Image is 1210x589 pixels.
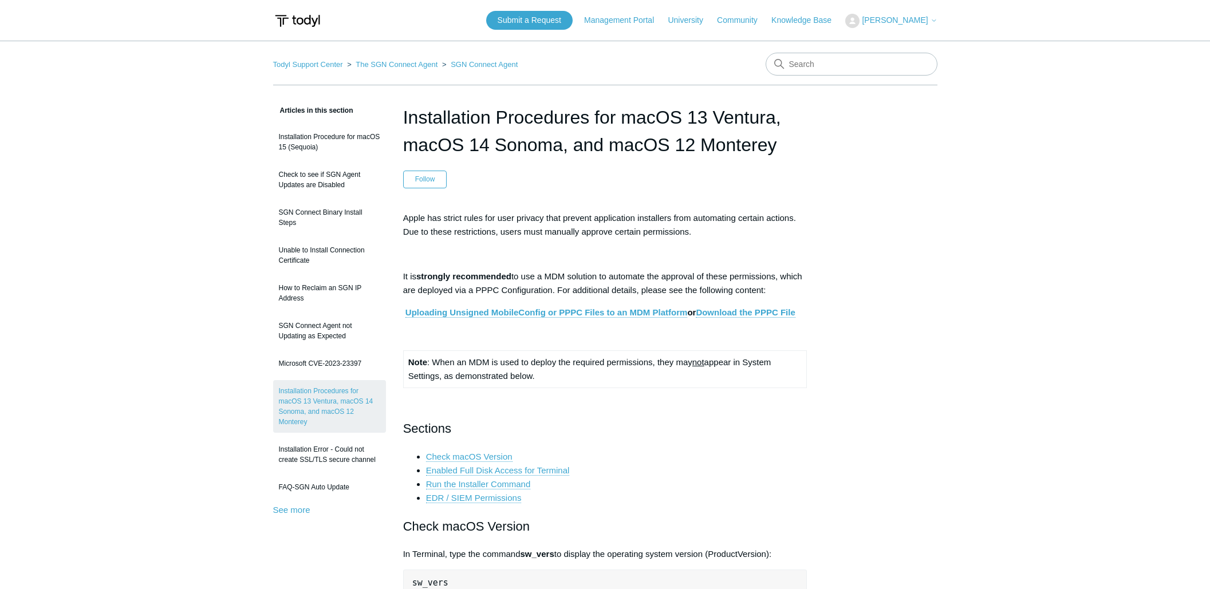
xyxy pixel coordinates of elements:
li: The SGN Connect Agent [345,60,440,69]
a: Knowledge Base [771,14,843,26]
a: SGN Connect Binary Install Steps [273,201,386,234]
a: Unable to Install Connection Certificate [273,239,386,271]
input: Search [766,53,937,76]
span: [PERSON_NAME] [862,15,928,25]
a: Installation Error - Could not create SSL/TLS secure channel [273,438,386,471]
a: The SGN Connect Agent [356,60,438,69]
h1: Installation Procedures for macOS 13 Ventura, macOS 14 Sonoma, and macOS 12 Monterey [403,104,807,159]
a: Installation Procedure for macOS 15 (Sequoia) [273,126,386,158]
p: In Terminal, type the command to display the operating system version (ProductVersion): [403,547,807,561]
a: See more [273,505,310,515]
h2: Check macOS Version [403,516,807,536]
p: It is to use a MDM solution to automate the approval of these permissions, which are deployed via... [403,270,807,297]
strong: or [405,307,795,318]
img: Todyl Support Center Help Center home page [273,10,322,31]
a: Installation Procedures for macOS 13 Ventura, macOS 14 Sonoma, and macOS 12 Monterey [273,380,386,433]
a: Check macOS Version [426,452,513,462]
strong: Note [408,357,427,367]
a: Uploading Unsigned MobileConfig or PPPC Files to an MDM Platform [405,307,688,318]
li: Todyl Support Center [273,60,345,69]
a: EDR / SIEM Permissions [426,493,522,503]
strong: sw_vers [521,549,554,559]
a: Enabled Full Disk Access for Terminal [426,465,570,476]
a: University [668,14,714,26]
button: Follow Article [403,171,447,188]
button: [PERSON_NAME] [845,14,937,28]
h2: Sections [403,418,807,438]
a: Microsoft CVE-2023-23397 [273,353,386,374]
a: Todyl Support Center [273,60,343,69]
a: Management Portal [584,14,665,26]
span: not [692,357,704,367]
a: Download the PPPC File [696,307,795,318]
li: SGN Connect Agent [440,60,518,69]
a: How to Reclaim an SGN IP Address [273,277,386,309]
a: FAQ-SGN Auto Update [273,476,386,498]
span: Articles in this section [273,106,353,114]
a: Community [717,14,769,26]
a: Check to see if SGN Agent Updates are Disabled [273,164,386,196]
td: : When an MDM is used to deploy the required permissions, they may appear in System Settings, as ... [403,350,807,388]
p: Apple has strict rules for user privacy that prevent application installers from automating certa... [403,211,807,239]
a: SGN Connect Agent [451,60,518,69]
a: Submit a Request [486,11,573,30]
a: Run the Installer Command [426,479,531,489]
strong: strongly recommended [416,271,511,281]
a: SGN Connect Agent not Updating as Expected [273,315,386,347]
